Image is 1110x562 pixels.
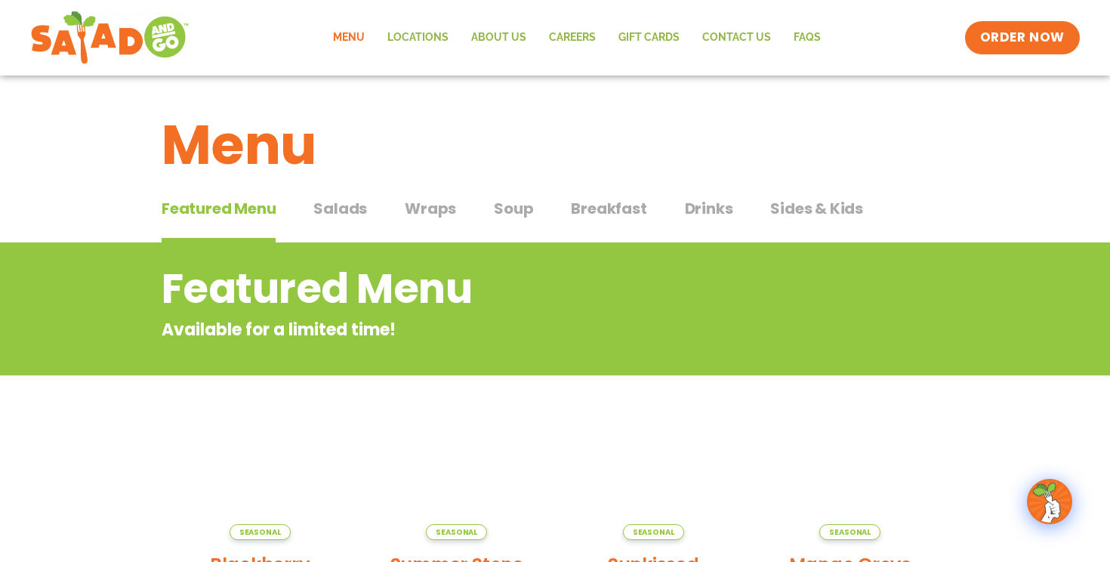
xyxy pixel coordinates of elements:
img: new-SAG-logo-768×292 [30,8,190,68]
img: wpChatIcon [1028,480,1071,523]
a: Locations [376,20,460,55]
span: Wraps [405,197,456,220]
a: ORDER NOW [965,21,1080,54]
span: Breakfast [571,197,646,220]
span: Sides & Kids [770,197,863,220]
h1: Menu [162,104,948,186]
span: Drinks [685,197,733,220]
a: Careers [538,20,607,55]
span: Featured Menu [162,197,276,220]
a: GIFT CARDS [607,20,691,55]
a: About Us [460,20,538,55]
span: Salads [313,197,367,220]
span: ORDER NOW [980,29,1065,47]
img: Product photo for Blackberry Bramble Lemonade [173,427,347,540]
span: Seasonal [230,524,291,540]
div: Tabbed content [162,192,948,243]
a: Contact Us [691,20,782,55]
img: Product photo for Sunkissed Yuzu Lemonade [566,427,741,540]
p: Available for a limited time! [162,317,827,342]
span: Seasonal [819,524,880,540]
span: Seasonal [623,524,684,540]
nav: Menu [322,20,832,55]
a: Menu [322,20,376,55]
img: Product photo for Summer Stone Fruit Lemonade [370,427,544,540]
h2: Featured Menu [162,258,827,320]
a: FAQs [782,20,832,55]
span: Soup [494,197,533,220]
span: Seasonal [426,524,487,540]
img: Product photo for Mango Grove Lemonade [763,427,938,540]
